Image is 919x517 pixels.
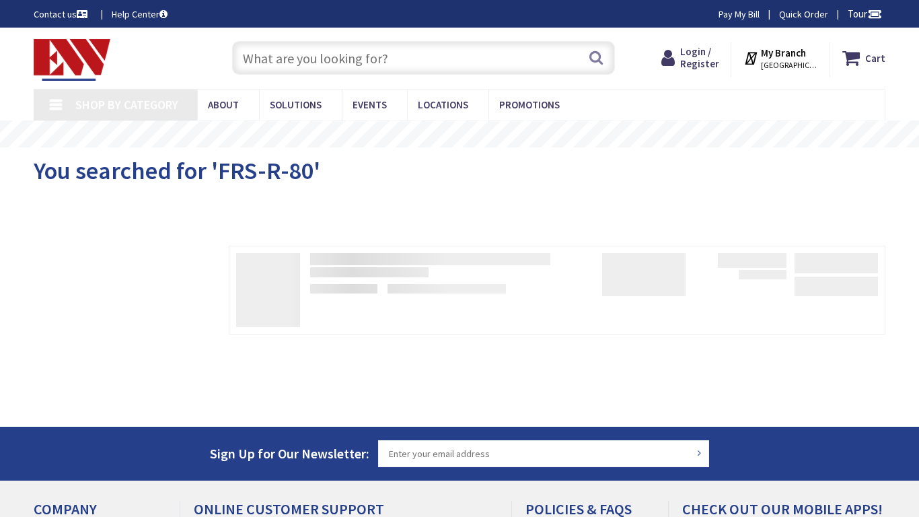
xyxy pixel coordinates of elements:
[418,98,468,111] span: Locations
[348,127,595,142] rs-layer: Free Same Day Pickup at 19 Locations
[842,46,885,70] a: Cart
[232,41,615,75] input: What are you looking for?
[34,39,110,81] img: Electrical Wholesalers, Inc.
[210,445,369,462] span: Sign Up for Our Newsletter:
[270,98,322,111] span: Solutions
[743,46,818,70] div: My Branch [GEOGRAPHIC_DATA], [GEOGRAPHIC_DATA]
[75,97,178,112] span: Shop By Category
[680,45,719,70] span: Login / Register
[353,98,387,111] span: Events
[378,440,709,467] input: Enter your email address
[499,98,560,111] span: Promotions
[112,7,168,21] a: Help Center
[719,7,760,21] a: Pay My Bill
[661,46,719,70] a: Login / Register
[208,98,239,111] span: About
[34,156,320,186] span: You searched for 'FRS-R-80'
[34,7,90,21] a: Contact us
[865,46,885,70] strong: Cart
[761,60,818,71] span: [GEOGRAPHIC_DATA], [GEOGRAPHIC_DATA]
[848,7,882,20] span: Tour
[779,7,828,21] a: Quick Order
[761,46,806,59] strong: My Branch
